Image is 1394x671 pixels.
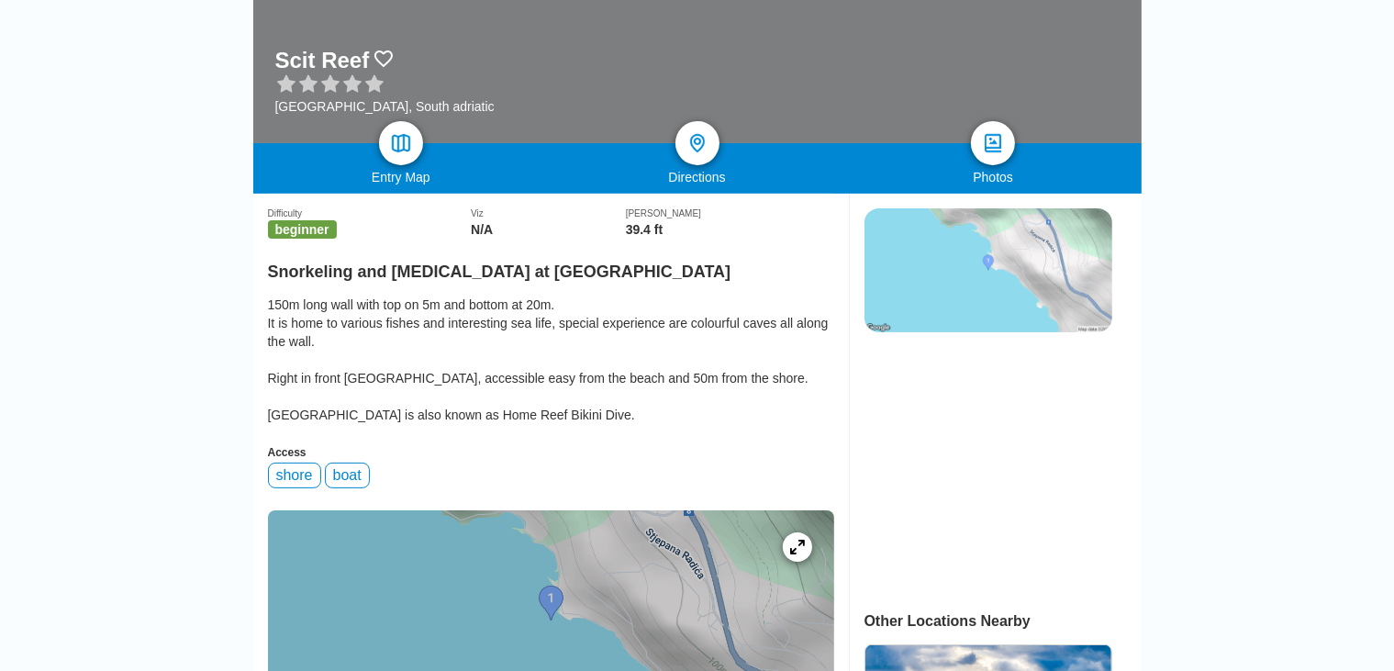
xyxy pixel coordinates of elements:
div: N/A [471,222,626,237]
div: Viz [471,208,626,218]
img: directions [686,132,708,154]
div: Access [268,446,834,459]
div: 150m long wall with top on 5m and bottom at 20m. It is home to various fishes and interesting sea... [268,296,834,424]
div: 39.4 ft [626,222,834,237]
div: [PERSON_NAME] [626,208,834,218]
div: shore [268,463,321,488]
img: photos [982,132,1004,154]
span: beginner [268,220,337,239]
div: boat [325,463,370,488]
a: photos [971,121,1015,165]
h1: Scit Reef [275,48,370,73]
a: map [379,121,423,165]
div: [GEOGRAPHIC_DATA], South adriatic [275,99,495,114]
div: Other Locations Nearby [864,613,1142,630]
div: Entry Map [253,170,550,185]
div: Directions [549,170,845,185]
img: map [390,132,412,154]
img: staticmap [864,208,1112,332]
div: Photos [845,170,1142,185]
div: Difficulty [268,208,472,218]
h2: Snorkeling and [MEDICAL_DATA] at [GEOGRAPHIC_DATA] [268,252,834,282]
